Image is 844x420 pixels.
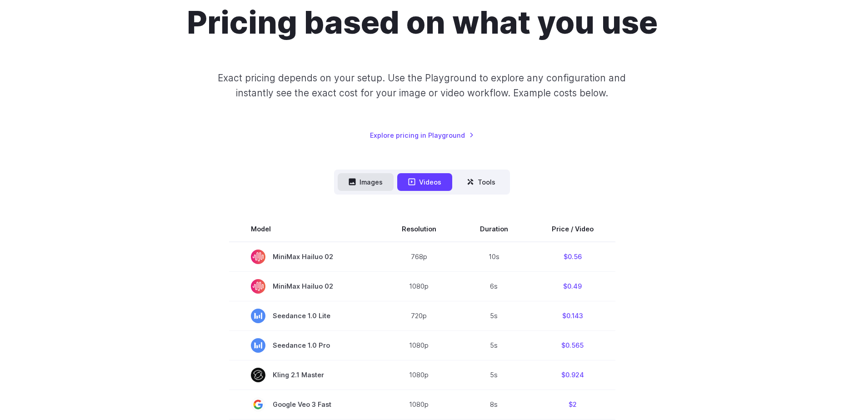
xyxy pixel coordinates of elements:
span: Seedance 1.0 Pro [251,338,358,353]
td: $2 [530,390,615,419]
td: $0.565 [530,330,615,360]
td: $0.143 [530,301,615,330]
td: 720p [380,301,458,330]
button: Tools [456,173,506,191]
td: 1080p [380,390,458,419]
h1: Pricing based on what you use [187,4,658,41]
td: 5s [458,330,530,360]
span: MiniMax Hailuo 02 [251,279,358,294]
span: MiniMax Hailuo 02 [251,250,358,264]
td: $0.924 [530,360,615,390]
td: 8s [458,390,530,419]
td: 1080p [380,360,458,390]
th: Model [229,216,380,242]
button: Videos [397,173,452,191]
button: Images [338,173,394,191]
th: Price / Video [530,216,615,242]
td: $0.56 [530,242,615,272]
p: Exact pricing depends on your setup. Use the Playground to explore any configuration and instantl... [200,70,643,101]
td: 1080p [380,271,458,301]
td: 5s [458,301,530,330]
a: Explore pricing in Playground [370,130,474,140]
td: 5s [458,360,530,390]
span: Google Veo 3 Fast [251,397,358,412]
td: 1080p [380,330,458,360]
span: Seedance 1.0 Lite [251,309,358,323]
th: Resolution [380,216,458,242]
th: Duration [458,216,530,242]
td: 10s [458,242,530,272]
td: 6s [458,271,530,301]
td: $0.49 [530,271,615,301]
td: 768p [380,242,458,272]
span: Kling 2.1 Master [251,368,358,382]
